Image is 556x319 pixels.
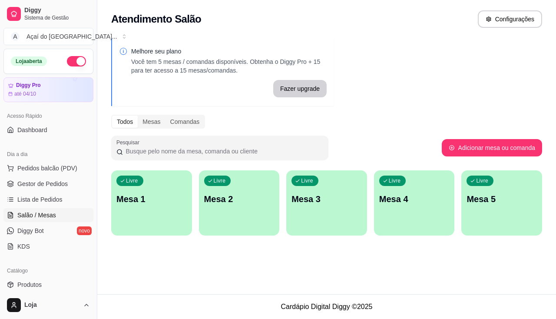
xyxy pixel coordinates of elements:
[442,139,542,156] button: Adicionar mesa ou comanda
[97,294,556,319] footer: Cardápio Digital Diggy © 2025
[17,195,63,204] span: Lista de Pedidos
[11,32,20,41] span: A
[17,280,42,289] span: Produtos
[3,239,93,253] a: KDS
[112,116,138,128] div: Todos
[116,193,187,205] p: Mesa 1
[3,278,93,292] a: Produtos
[374,170,455,236] button: LivreMesa 4
[389,177,401,184] p: Livre
[123,147,323,156] input: Pesquisar
[3,193,93,206] a: Lista de Pedidos
[17,211,56,219] span: Salão / Mesas
[467,193,537,205] p: Mesa 5
[3,28,93,45] button: Select a team
[3,3,93,24] a: DiggySistema de Gestão
[273,80,327,97] button: Fazer upgrade
[214,177,226,184] p: Livre
[111,170,192,236] button: LivreMesa 1
[26,32,117,41] div: Açaí do [GEOGRAPHIC_DATA] ...
[126,177,138,184] p: Livre
[3,177,93,191] a: Gestor de Pedidos
[24,14,90,21] span: Sistema de Gestão
[3,147,93,161] div: Dia a dia
[461,170,542,236] button: LivreMesa 5
[16,82,41,89] article: Diggy Pro
[286,170,367,236] button: LivreMesa 3
[199,170,280,236] button: LivreMesa 2
[3,264,93,278] div: Catálogo
[131,47,327,56] p: Melhore seu plano
[3,224,93,238] a: Diggy Botnovo
[67,56,86,66] button: Alterar Status
[3,109,93,123] div: Acesso Rápido
[17,126,47,134] span: Dashboard
[379,193,450,205] p: Mesa 4
[17,242,30,251] span: KDS
[291,193,362,205] p: Mesa 3
[478,10,542,28] button: Configurações
[3,295,93,316] button: Loja
[301,177,313,184] p: Livre
[111,12,201,26] h2: Atendimento Salão
[11,56,47,66] div: Loja aberta
[24,7,90,14] span: Diggy
[17,179,68,188] span: Gestor de Pedidos
[138,116,165,128] div: Mesas
[116,139,142,146] label: Pesquisar
[204,193,275,205] p: Mesa 2
[476,177,488,184] p: Livre
[17,226,44,235] span: Diggy Bot
[3,123,93,137] a: Dashboard
[3,77,93,102] a: Diggy Proaté 04/10
[14,90,36,97] article: até 04/10
[17,164,77,173] span: Pedidos balcão (PDV)
[24,301,79,309] span: Loja
[131,57,327,75] p: Você tem 5 mesas / comandas disponíveis. Obtenha o Diggy Pro + 15 para ter acesso a 15 mesas/coma...
[3,161,93,175] button: Pedidos balcão (PDV)
[3,208,93,222] a: Salão / Mesas
[165,116,205,128] div: Comandas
